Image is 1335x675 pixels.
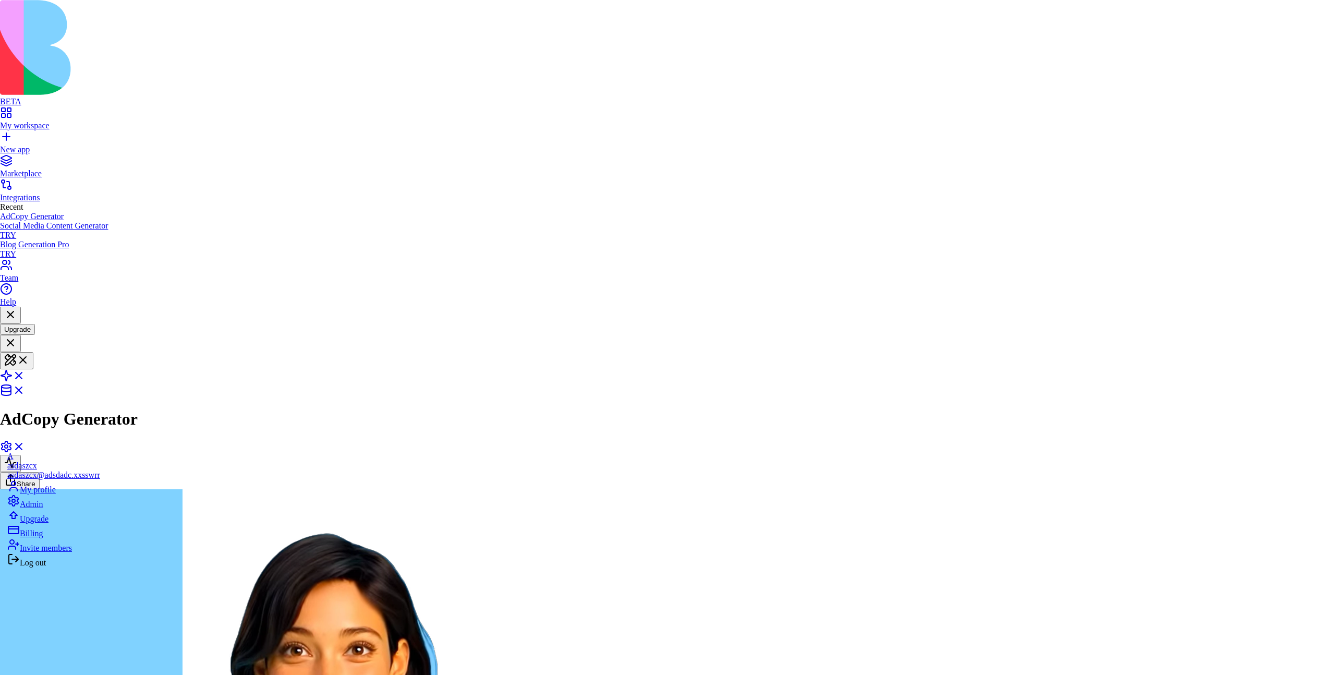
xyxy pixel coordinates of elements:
span: Invite members [20,544,72,552]
span: A [7,452,14,461]
div: asdaszcx [7,461,100,471]
span: Log out [20,558,46,567]
a: Aasdaszcxasdaszcx@adsdadc.xxsswrr [7,452,100,480]
h1: AdCopy Generator [51,8,127,38]
span: Billing [20,529,43,538]
div: asdaszcx@adsdadc.xxsswrr [7,471,100,480]
a: Admin [7,495,100,509]
span: My profile [20,485,56,494]
a: Upgrade [7,509,100,524]
a: Billing [7,524,100,538]
span: Upgrade [20,514,48,523]
a: Invite members [7,538,100,553]
h1: Campaign Dashboard [13,59,144,97]
span: a [133,15,150,31]
span: Admin [20,500,43,509]
a: My profile [7,480,100,495]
